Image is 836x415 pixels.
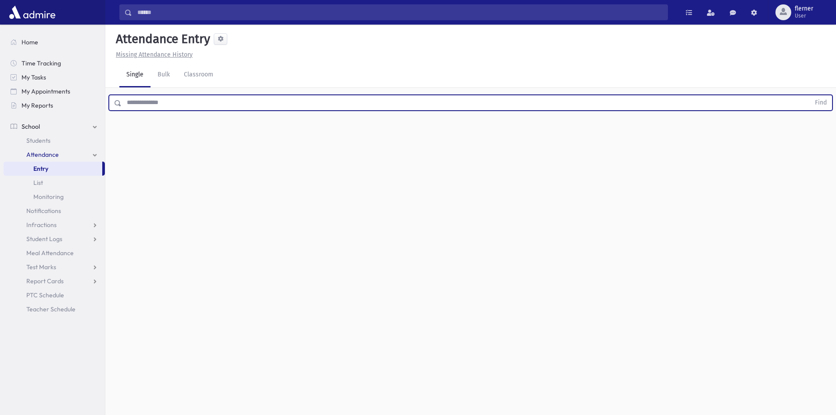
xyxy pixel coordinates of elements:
a: Attendance [4,148,105,162]
a: My Tasks [4,70,105,84]
span: Notifications [26,207,61,215]
u: Missing Attendance History [116,51,193,58]
a: Notifications [4,204,105,218]
a: Entry [4,162,102,176]
a: Meal Attendance [4,246,105,260]
a: Report Cards [4,274,105,288]
img: AdmirePro [7,4,57,21]
a: Classroom [177,63,220,87]
span: My Tasks [22,73,46,81]
span: flerner [795,5,813,12]
a: Infractions [4,218,105,232]
a: My Appointments [4,84,105,98]
span: My Reports [22,101,53,109]
a: Missing Attendance History [112,51,193,58]
a: Students [4,134,105,148]
a: Test Marks [4,260,105,274]
a: Bulk [151,63,177,87]
a: Monitoring [4,190,105,204]
span: School [22,123,40,130]
span: Infractions [26,221,57,229]
span: Home [22,38,38,46]
span: Monitoring [33,193,64,201]
a: Home [4,35,105,49]
span: User [795,12,813,19]
a: Teacher Schedule [4,302,105,316]
h5: Attendance Entry [112,32,210,47]
span: List [33,179,43,187]
a: Single [119,63,151,87]
a: Time Tracking [4,56,105,70]
span: Students [26,137,50,144]
span: My Appointments [22,87,70,95]
button: Find [810,95,832,110]
a: PTC Schedule [4,288,105,302]
a: My Reports [4,98,105,112]
span: Test Marks [26,263,56,271]
input: Search [132,4,667,20]
a: School [4,119,105,134]
span: Teacher Schedule [26,305,75,313]
a: List [4,176,105,190]
span: Report Cards [26,277,64,285]
a: Student Logs [4,232,105,246]
span: Attendance [26,151,59,159]
span: Entry [33,165,48,173]
span: Student Logs [26,235,62,243]
span: Time Tracking [22,59,61,67]
span: PTC Schedule [26,291,64,299]
span: Meal Attendance [26,249,74,257]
